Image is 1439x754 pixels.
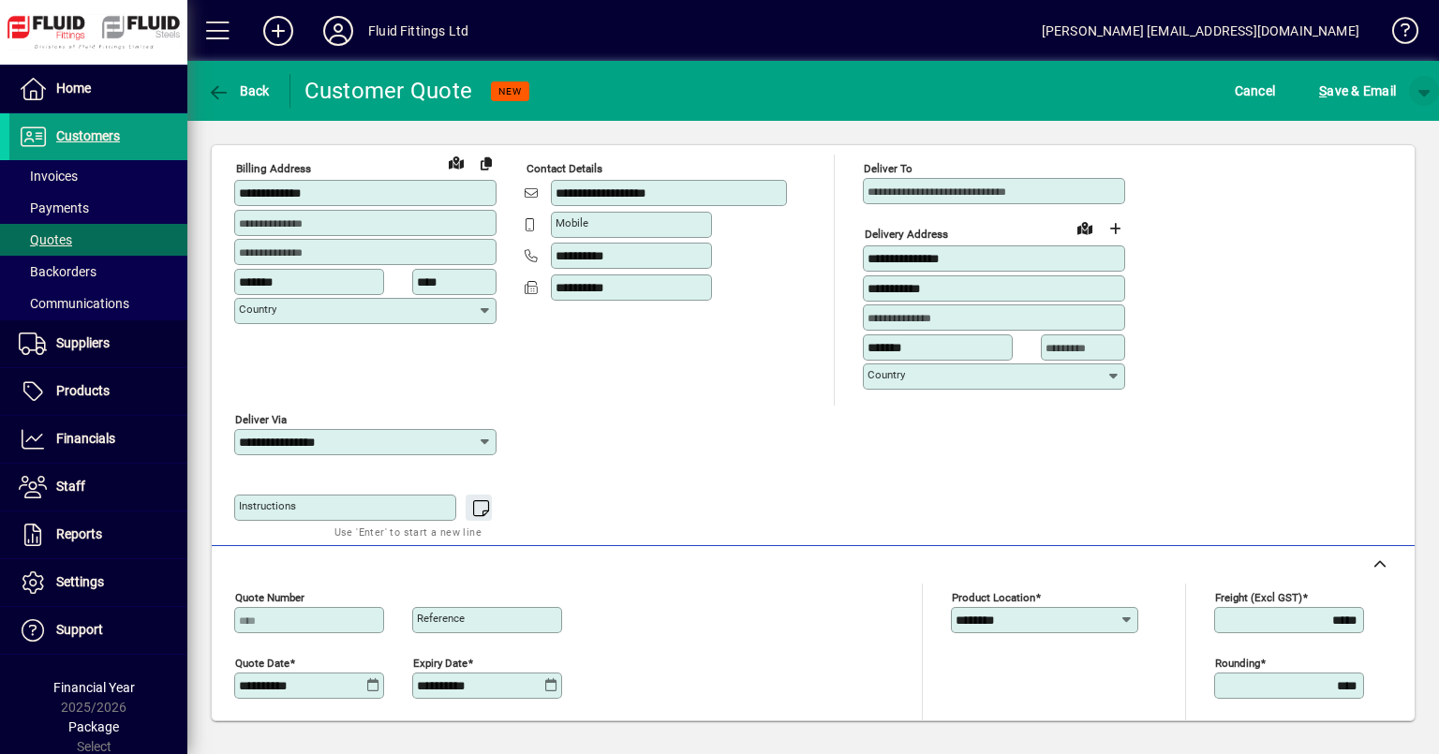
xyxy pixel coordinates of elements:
[19,296,129,311] span: Communications
[239,303,276,316] mat-label: Country
[187,74,290,108] app-page-header-button: Back
[1070,213,1100,243] a: View on map
[471,148,501,178] button: Copy to Delivery address
[1215,590,1302,603] mat-label: Freight (excl GST)
[248,14,308,48] button: Add
[9,192,187,224] a: Payments
[19,232,72,247] span: Quotes
[56,335,110,350] span: Suppliers
[56,479,85,494] span: Staff
[235,590,304,603] mat-label: Quote number
[868,368,905,381] mat-label: Country
[556,216,588,229] mat-label: Mobile
[9,320,187,367] a: Suppliers
[1319,76,1396,106] span: ave & Email
[56,383,110,398] span: Products
[235,656,289,669] mat-label: Quote date
[53,680,135,695] span: Financial Year
[56,81,91,96] span: Home
[56,622,103,637] span: Support
[235,412,287,425] mat-label: Deliver via
[239,499,296,512] mat-label: Instructions
[202,74,274,108] button: Back
[1235,76,1276,106] span: Cancel
[9,256,187,288] a: Backorders
[9,416,187,463] a: Financials
[9,288,187,319] a: Communications
[1310,74,1405,108] button: Save & Email
[334,521,482,542] mat-hint: Use 'Enter' to start a new line
[1100,214,1130,244] button: Choose address
[19,264,96,279] span: Backorders
[417,612,465,625] mat-label: Reference
[56,128,120,143] span: Customers
[1319,83,1327,98] span: S
[19,169,78,184] span: Invoices
[9,511,187,558] a: Reports
[952,590,1035,603] mat-label: Product location
[308,14,368,48] button: Profile
[9,607,187,654] a: Support
[368,16,468,46] div: Fluid Fittings Ltd
[1215,656,1260,669] mat-label: Rounding
[56,526,102,541] span: Reports
[1230,74,1281,108] button: Cancel
[864,162,912,175] mat-label: Deliver To
[9,66,187,112] a: Home
[498,85,522,97] span: NEW
[68,719,119,734] span: Package
[9,160,187,192] a: Invoices
[1042,16,1359,46] div: [PERSON_NAME] [EMAIL_ADDRESS][DOMAIN_NAME]
[56,431,115,446] span: Financials
[9,224,187,256] a: Quotes
[1378,4,1416,65] a: Knowledge Base
[9,368,187,415] a: Products
[56,574,104,589] span: Settings
[9,559,187,606] a: Settings
[19,200,89,215] span: Payments
[413,656,467,669] mat-label: Expiry date
[441,147,471,177] a: View on map
[207,83,270,98] span: Back
[304,76,473,106] div: Customer Quote
[9,464,187,510] a: Staff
